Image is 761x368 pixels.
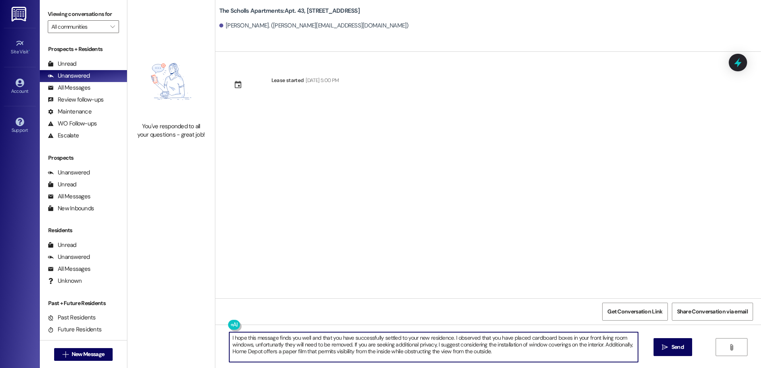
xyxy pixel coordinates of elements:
[12,7,28,22] img: ResiDesk Logo
[62,351,68,358] i: 
[48,265,90,273] div: All Messages
[72,350,104,358] span: New Message
[219,22,409,30] div: [PERSON_NAME]. ([PERSON_NAME][EMAIL_ADDRESS][DOMAIN_NAME])
[4,115,36,137] a: Support
[671,343,684,351] span: Send
[40,299,127,307] div: Past + Future Residents
[48,192,90,201] div: All Messages
[48,119,97,128] div: WO Follow-ups
[602,303,667,321] button: Get Conversation Link
[48,168,90,177] div: Unanswered
[229,332,638,362] textarea: I hope this message finds you well and that you have successfully settled to your new residence. ...
[48,325,101,334] div: Future Residents
[48,60,76,68] div: Unread
[48,72,90,80] div: Unanswered
[48,8,119,20] label: Viewing conversations for
[40,45,127,53] div: Prospects + Residents
[110,23,115,30] i: 
[48,84,90,92] div: All Messages
[48,241,76,249] div: Unread
[4,37,36,58] a: Site Visit •
[48,253,90,261] div: Unanswered
[51,20,106,33] input: All communities
[48,108,92,116] div: Maintenance
[304,76,339,84] div: [DATE] 5:00 PM
[662,344,668,350] i: 
[136,122,206,139] div: You've responded to all your questions - great job!
[136,45,206,118] img: empty-state
[40,154,127,162] div: Prospects
[48,96,103,104] div: Review follow-ups
[654,338,692,356] button: Send
[4,76,36,98] a: Account
[54,348,113,361] button: New Message
[48,180,76,189] div: Unread
[728,344,734,350] i: 
[271,76,304,84] div: Lease started
[48,313,96,322] div: Past Residents
[672,303,753,321] button: Share Conversation via email
[219,7,360,15] b: The Scholls Apartments: Apt. 43, [STREET_ADDRESS]
[40,226,127,235] div: Residents
[48,131,79,140] div: Escalate
[29,48,30,53] span: •
[48,204,94,213] div: New Inbounds
[607,307,662,316] span: Get Conversation Link
[677,307,748,316] span: Share Conversation via email
[48,277,82,285] div: Unknown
